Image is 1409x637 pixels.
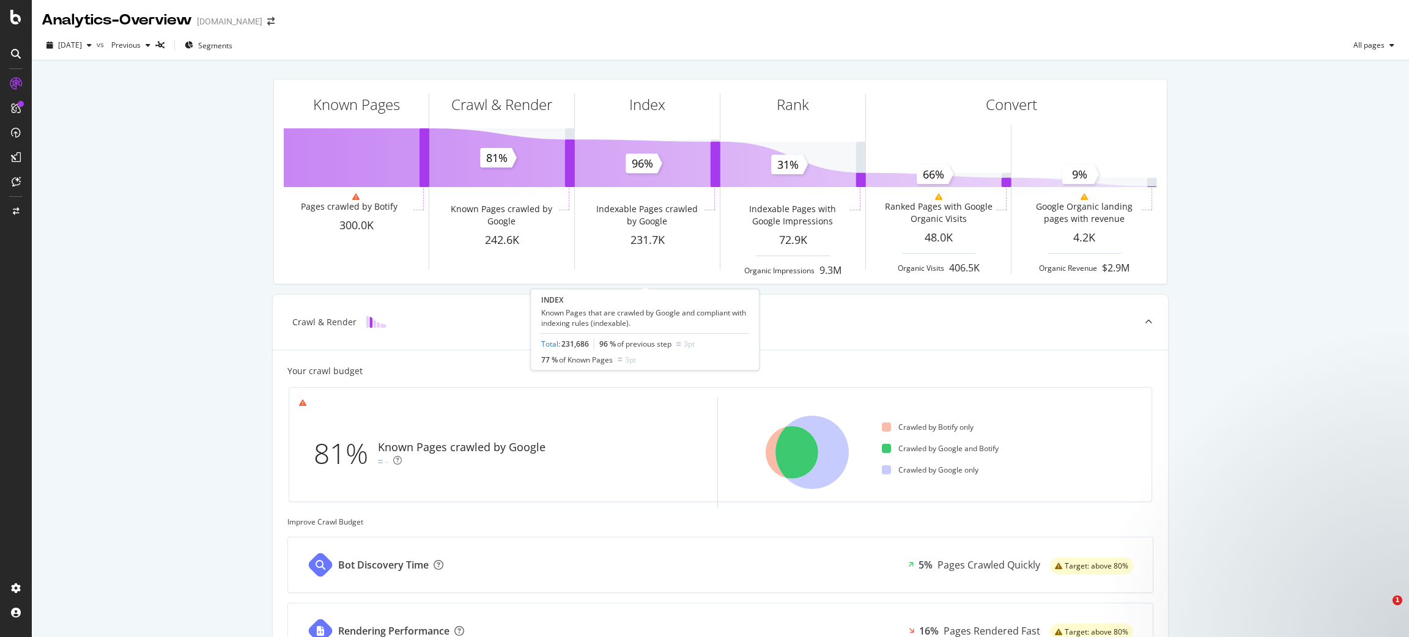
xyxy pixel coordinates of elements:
[882,422,974,432] div: Crawled by Botify only
[676,342,681,346] img: Equal
[1348,35,1399,55] button: All pages
[1392,595,1402,605] span: 1
[301,201,398,213] div: Pages crawled by Botify
[629,94,665,115] div: Index
[198,40,232,51] span: Segments
[559,354,613,364] span: of Known Pages
[919,558,933,572] div: 5%
[378,440,545,455] div: Known Pages crawled by Google
[744,265,815,276] div: Organic Impressions
[287,517,1153,527] div: Improve Crawl Budget
[313,94,400,115] div: Known Pages
[180,35,237,55] button: Segments
[618,358,623,361] img: Equal
[106,40,141,50] span: Previous
[106,35,155,55] button: Previous
[541,295,749,305] div: INDEX
[625,354,636,364] div: 3pt
[58,40,82,50] span: 2025 Sep. 20th
[429,232,574,248] div: 242.6K
[561,339,589,349] span: 231,686
[284,218,429,234] div: 300.0K
[287,365,363,377] div: Your crawl budget
[882,465,978,475] div: Crawled by Google only
[42,10,192,31] div: Analytics - Overview
[287,537,1153,593] a: Bot Discovery Time5%Pages Crawled Quicklywarning label
[1065,628,1128,636] span: Target: above 80%
[1367,595,1397,625] iframe: Intercom live chat
[446,203,556,227] div: Known Pages crawled by Google
[541,354,613,364] div: 77 %
[684,339,695,349] div: 3pt
[267,17,275,26] div: arrow-right-arrow-left
[366,316,386,328] img: block-icon
[819,263,841,278] div: 9.3M
[592,203,701,227] div: Indexable Pages crawled by Google
[541,339,589,349] div: :
[1348,40,1385,50] span: All pages
[541,339,558,349] a: Total
[197,15,262,28] div: [DOMAIN_NAME]
[575,232,720,248] div: 231.7K
[1065,562,1128,570] span: Target: above 80%
[617,339,671,349] span: of previous step
[385,455,388,468] div: -
[1050,558,1133,575] div: warning label
[378,460,383,463] img: Equal
[541,307,749,328] div: Known Pages that are crawled by Google and compliant with indexing rules (indexable).
[42,35,97,55] button: [DATE]
[720,232,865,248] div: 72.9K
[338,558,429,572] div: Bot Discovery Time
[882,443,999,454] div: Crawled by Google and Botify
[292,316,357,328] div: Crawl & Render
[451,94,552,115] div: Crawl & Render
[314,433,378,474] div: 81%
[599,339,671,349] div: 96 %
[937,558,1040,572] div: Pages Crawled Quickly
[97,39,106,50] span: vs
[777,94,809,115] div: Rank
[738,203,847,227] div: Indexable Pages with Google Impressions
